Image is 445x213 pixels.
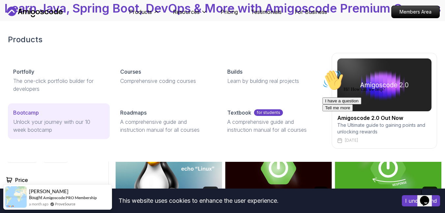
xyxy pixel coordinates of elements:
[225,139,332,198] img: Advanced Spring Boot card
[13,109,39,117] p: Bootcamp
[5,186,27,208] img: provesource social proof notification image
[295,8,327,16] a: For Business
[254,109,283,116] p: for students
[129,8,160,21] button: Products
[3,20,65,25] span: Hi! How can we help?
[8,103,110,139] a: BootcampUnlock your journey with our 10 week bootcamp
[222,62,324,90] a: BuildsLearn by building real projects
[173,8,208,21] button: Resources
[320,67,438,183] iframe: chat widget
[316,188,326,193] p: 5.18h
[29,189,69,194] span: [PERSON_NAME]
[8,62,110,98] a: PortfollyThe one-click portfolio builder for developers
[120,109,147,117] p: Roadmaps
[116,139,222,198] img: Linux Fundamentals card
[3,30,42,37] button: I have a question
[129,8,152,16] p: Products
[222,103,324,139] a: Textbookfor studentsA comprehensive guide and instruction manual for all courses
[221,8,238,16] a: Pricing
[29,201,48,207] span: a month ago
[332,53,437,149] a: amigoscode 2.0Amigoscode 2.0 Out NowThe Ultimate guide to gaining points and unlocking rewards[DATE]
[227,118,319,134] p: A comprehensive guide and instruction manual for all courses
[15,176,28,184] h2: Price
[205,188,216,193] p: 6.00h
[13,118,104,134] p: Unlock your journey with our 10 week bootcamp
[227,68,242,76] p: Builds
[13,77,104,93] p: The one-click portfolio builder for developers
[8,34,437,45] h2: Products
[3,37,33,44] button: Tell me more
[115,103,217,139] a: RoadmapsA comprehensive guide and instruction manual for all courses
[5,194,392,208] div: This website uses cookies to enhance the user experience.
[13,68,34,76] p: Portfolly
[3,3,24,24] img: :wave:
[120,118,211,134] p: A comprehensive guide and instruction manual for all courses
[227,77,319,85] p: Learn by building real projects
[120,77,211,85] p: Comprehensive coding courses
[115,62,217,90] a: CoursesComprehensive coding courses
[120,68,141,76] p: Courses
[3,3,121,44] div: 👋Hi! How can we help?I have a questionTell me more
[227,109,251,117] p: Textbook
[391,6,440,18] a: Members Area
[402,195,440,206] button: Accept cookies
[251,8,282,16] a: Testimonials
[55,201,75,207] a: ProveSource
[43,195,97,200] a: Amigoscode PRO Membership
[29,195,42,200] span: Bought
[173,8,200,16] p: Resources
[337,58,431,111] img: amigoscode 2.0
[417,187,438,206] iframe: chat widget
